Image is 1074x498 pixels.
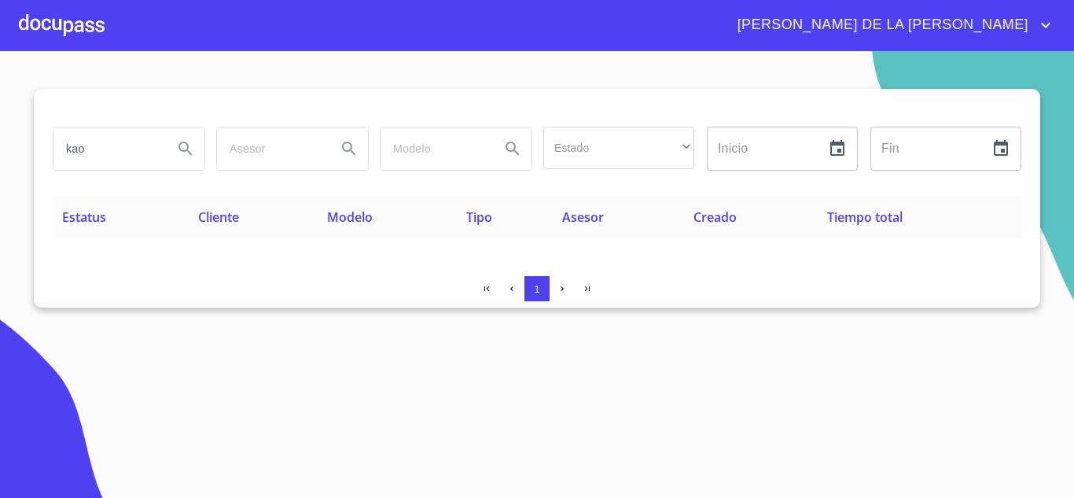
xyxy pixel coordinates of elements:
[534,283,539,295] span: 1
[167,130,204,168] button: Search
[62,208,106,226] span: Estatus
[543,127,694,169] div: ​
[198,208,239,226] span: Cliente
[726,13,1036,38] span: [PERSON_NAME] DE LA [PERSON_NAME]
[562,208,604,226] span: Asesor
[726,13,1055,38] button: account of current user
[524,276,550,301] button: 1
[827,208,903,226] span: Tiempo total
[53,127,160,170] input: search
[327,208,373,226] span: Modelo
[330,130,368,168] button: Search
[381,127,487,170] input: search
[466,208,492,226] span: Tipo
[494,130,531,168] button: Search
[217,127,324,170] input: search
[693,208,737,226] span: Creado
